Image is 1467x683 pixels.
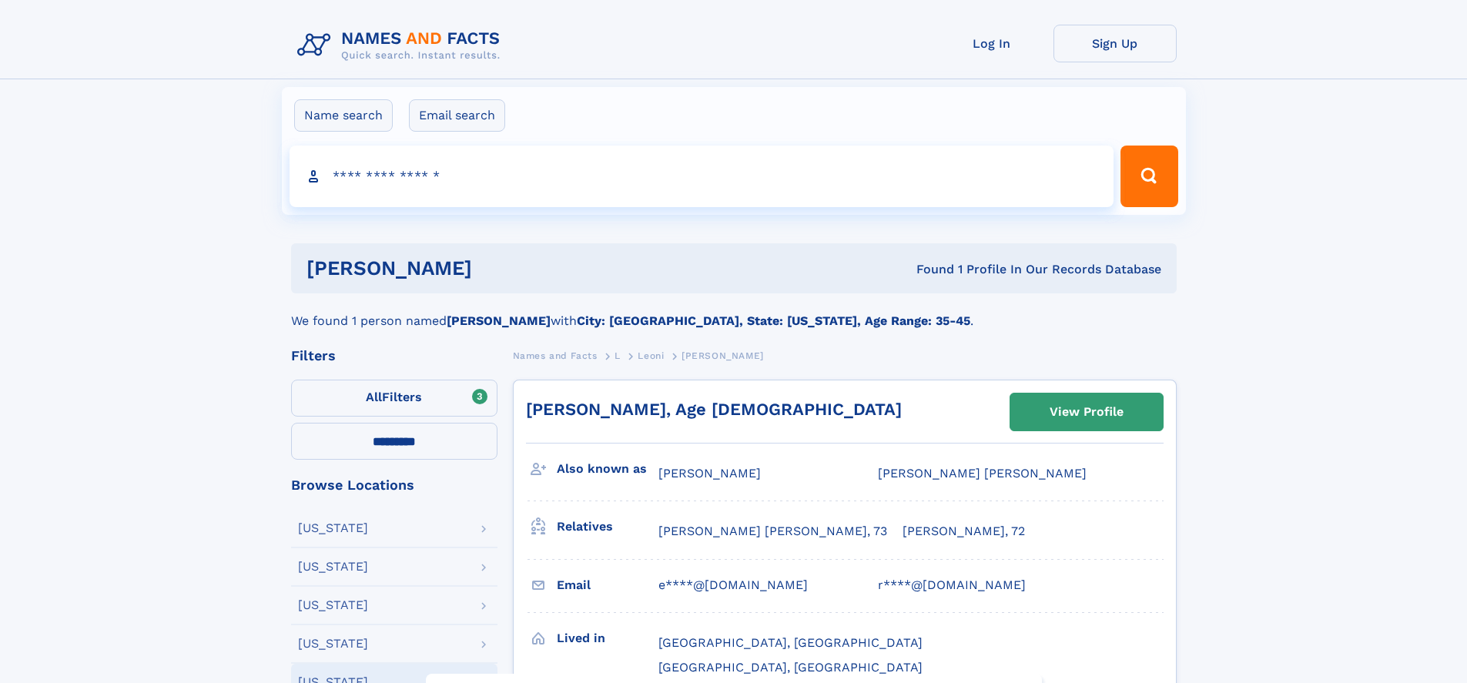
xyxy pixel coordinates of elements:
[557,625,658,651] h3: Lived in
[366,390,382,404] span: All
[638,346,664,365] a: Leoni
[298,522,368,534] div: [US_STATE]
[1053,25,1177,62] a: Sign Up
[557,514,658,540] h3: Relatives
[1120,146,1177,207] button: Search Button
[1010,393,1163,430] a: View Profile
[557,456,658,482] h3: Also known as
[658,635,923,650] span: [GEOGRAPHIC_DATA], [GEOGRAPHIC_DATA]
[682,350,764,361] span: [PERSON_NAME]
[294,99,393,132] label: Name search
[409,99,505,132] label: Email search
[1050,394,1124,430] div: View Profile
[447,313,551,328] b: [PERSON_NAME]
[577,313,970,328] b: City: [GEOGRAPHIC_DATA], State: [US_STATE], Age Range: 35-45
[878,466,1087,480] span: [PERSON_NAME] [PERSON_NAME]
[658,660,923,675] span: [GEOGRAPHIC_DATA], [GEOGRAPHIC_DATA]
[557,572,658,598] h3: Email
[615,350,621,361] span: L
[513,346,598,365] a: Names and Facts
[903,523,1025,540] a: [PERSON_NAME], 72
[930,25,1053,62] a: Log In
[298,599,368,611] div: [US_STATE]
[615,346,621,365] a: L
[291,25,513,66] img: Logo Names and Facts
[298,561,368,573] div: [US_STATE]
[638,350,664,361] span: Leoni
[526,400,902,419] a: [PERSON_NAME], Age [DEMOGRAPHIC_DATA]
[298,638,368,650] div: [US_STATE]
[291,380,497,417] label: Filters
[306,259,695,278] h1: [PERSON_NAME]
[291,293,1177,330] div: We found 1 person named with .
[291,478,497,492] div: Browse Locations
[658,523,887,540] a: [PERSON_NAME] [PERSON_NAME], 73
[290,146,1114,207] input: search input
[694,261,1161,278] div: Found 1 Profile In Our Records Database
[291,349,497,363] div: Filters
[658,466,761,480] span: [PERSON_NAME]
